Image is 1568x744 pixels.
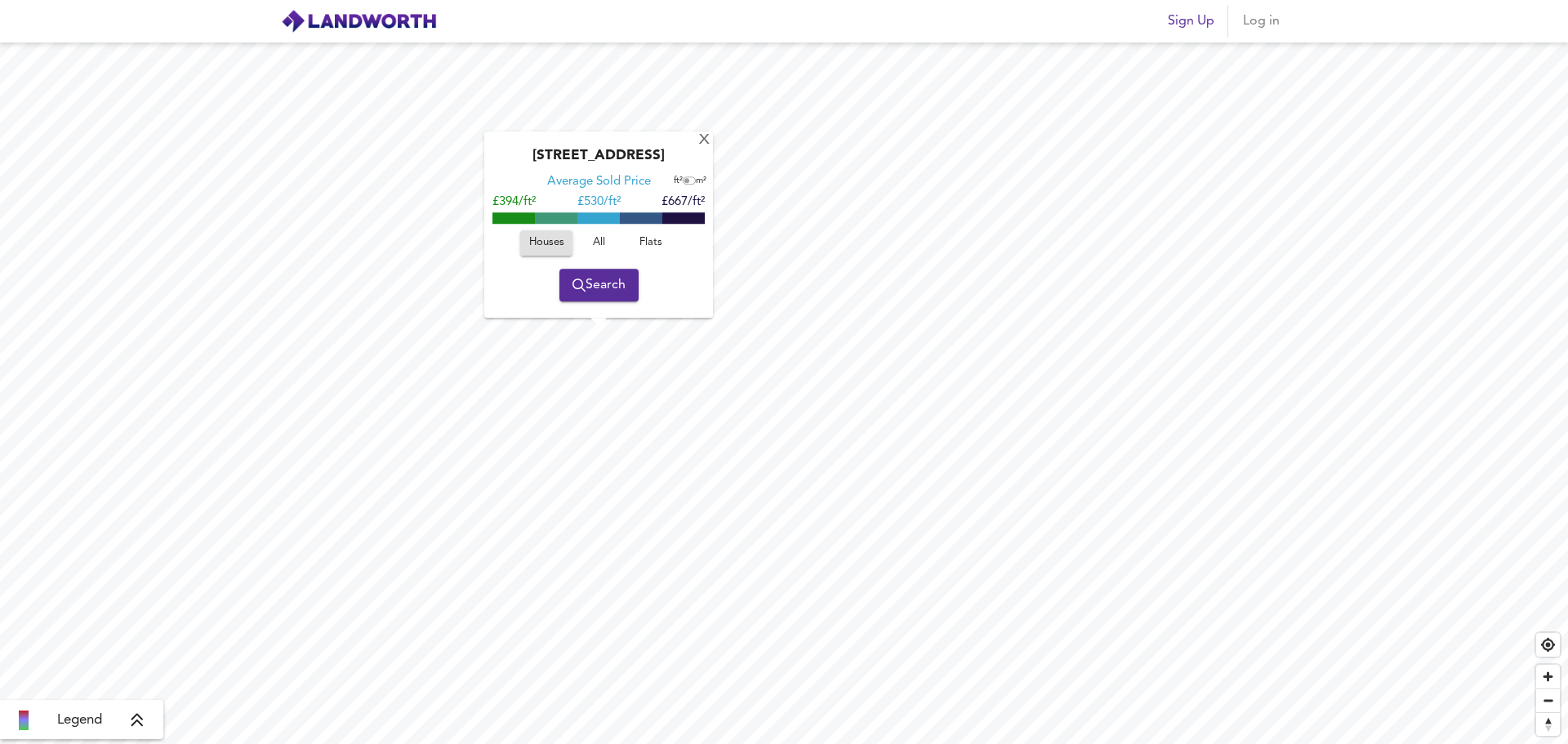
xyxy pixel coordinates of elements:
span: Houses [528,234,564,252]
button: Search [559,269,639,301]
span: All [577,234,621,252]
button: Log in [1235,5,1287,38]
div: Average Sold Price [547,174,651,190]
button: Find my location [1536,633,1560,657]
button: Houses [520,230,572,256]
button: All [572,230,625,256]
button: Reset bearing to north [1536,712,1560,736]
span: Log in [1241,10,1281,33]
img: logo [281,9,437,33]
span: Zoom out [1536,689,1560,712]
button: Zoom in [1536,665,1560,688]
div: [STREET_ADDRESS] [492,148,705,174]
span: Legend [57,711,102,730]
div: X [697,133,711,149]
button: Zoom out [1536,688,1560,712]
button: Sign Up [1161,5,1221,38]
button: Flats [625,230,677,256]
span: ft² [674,176,683,185]
span: Flats [629,234,673,252]
span: Search [572,274,626,296]
span: £ 530/ft² [577,196,621,208]
span: m² [696,176,706,185]
span: £667/ft² [661,196,705,208]
span: Sign Up [1168,10,1214,33]
span: £394/ft² [492,196,536,208]
span: Reset bearing to north [1536,713,1560,736]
